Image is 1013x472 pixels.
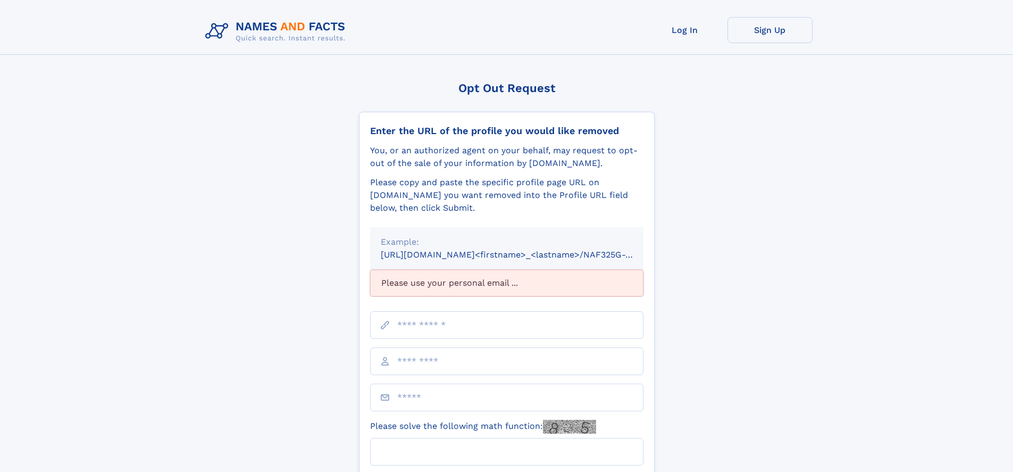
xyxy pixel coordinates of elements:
a: Log In [642,17,727,43]
div: Please copy and paste the specific profile page URL on [DOMAIN_NAME] you want removed into the Pr... [370,176,643,214]
a: Sign Up [727,17,813,43]
div: Enter the URL of the profile you would like removed [370,125,643,137]
div: Example: [381,236,633,249]
div: Opt Out Request [359,81,655,95]
small: [URL][DOMAIN_NAME]<firstname>_<lastname>/NAF325G-xxxxxxxx [381,250,664,260]
div: You, or an authorized agent on your behalf, may request to opt-out of the sale of your informatio... [370,144,643,170]
img: Logo Names and Facts [201,17,354,46]
div: Please use your personal email ... [370,270,643,296]
label: Please solve the following math function: [370,420,596,434]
